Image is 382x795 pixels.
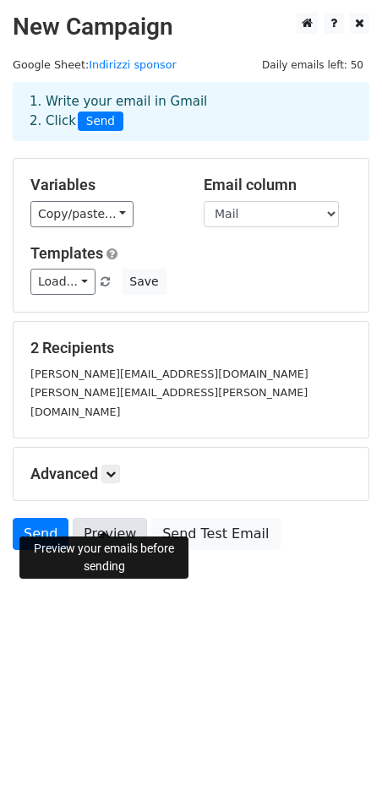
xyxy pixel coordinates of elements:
[13,518,68,550] a: Send
[30,244,103,262] a: Templates
[297,714,382,795] iframe: Chat Widget
[13,13,369,41] h2: New Campaign
[30,368,308,380] small: [PERSON_NAME][EMAIL_ADDRESS][DOMAIN_NAME]
[73,518,147,550] a: Preview
[297,714,382,795] div: Widget chat
[13,58,177,71] small: Google Sheet:
[30,176,178,194] h5: Variables
[78,112,123,132] span: Send
[30,201,134,227] a: Copy/paste...
[256,56,369,74] span: Daily emails left: 50
[151,518,280,550] a: Send Test Email
[30,339,352,357] h5: 2 Recipients
[122,269,166,295] button: Save
[30,269,95,295] a: Load...
[19,536,188,579] div: Preview your emails before sending
[89,58,177,71] a: Indirizzi sponsor
[17,92,365,131] div: 1. Write your email in Gmail 2. Click
[30,386,308,418] small: [PERSON_NAME][EMAIL_ADDRESS][PERSON_NAME][DOMAIN_NAME]
[204,176,352,194] h5: Email column
[30,465,352,483] h5: Advanced
[256,58,369,71] a: Daily emails left: 50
